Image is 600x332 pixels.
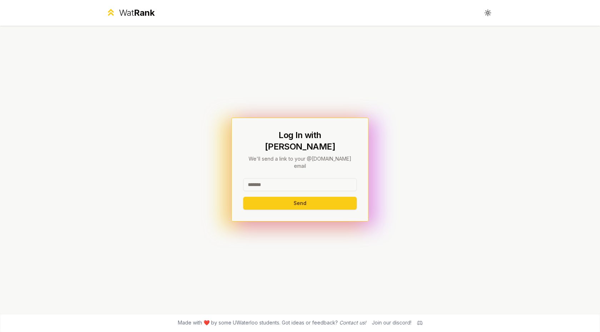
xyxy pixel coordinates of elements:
[372,319,411,326] div: Join our discord!
[106,7,155,19] a: WatRank
[134,8,155,18] span: Rank
[243,155,357,170] p: We'll send a link to your @[DOMAIN_NAME] email
[339,319,366,326] a: Contact us!
[243,197,357,210] button: Send
[243,130,357,152] h1: Log In with [PERSON_NAME]
[119,7,155,19] div: Wat
[178,319,366,326] span: Made with ❤️ by some UWaterloo students. Got ideas or feedback?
